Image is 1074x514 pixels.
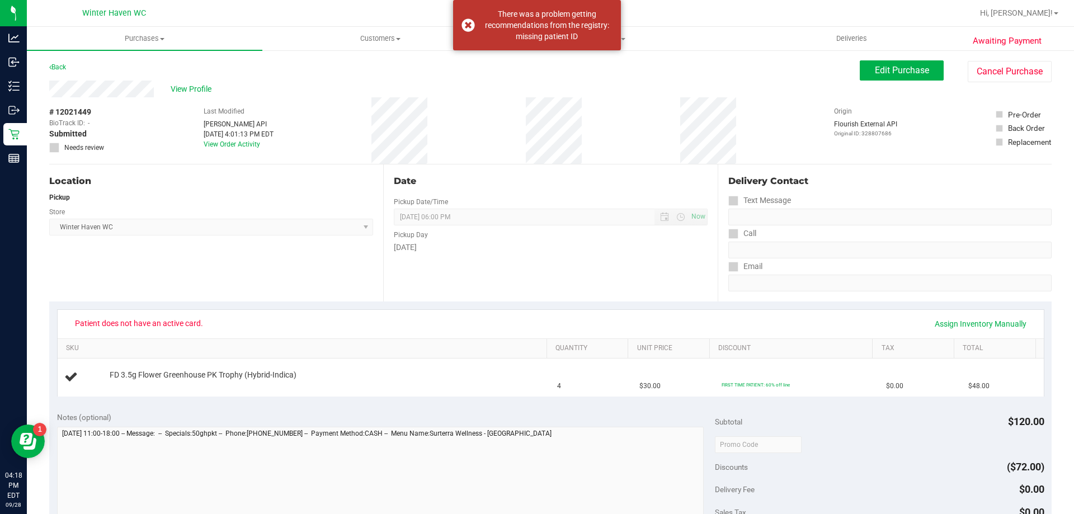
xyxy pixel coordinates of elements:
span: Purchases [27,34,262,44]
div: [PERSON_NAME] API [204,119,274,129]
a: Deliveries [734,27,969,50]
div: Date [394,175,707,188]
inline-svg: Inventory [8,81,20,92]
iframe: Resource center [11,425,45,458]
span: View Profile [171,83,215,95]
div: Replacement [1008,136,1051,148]
span: Submitted [49,128,87,140]
a: Back [49,63,66,71]
a: SKU [66,344,542,353]
a: View Order Activity [204,140,260,148]
div: [DATE] [394,242,707,253]
div: [DATE] 4:01:13 PM EDT [204,129,274,139]
span: Notes (optional) [57,413,111,422]
label: Pickup Day [394,230,428,240]
span: Needs review [64,143,104,153]
label: Pickup Date/Time [394,197,448,207]
inline-svg: Reports [8,153,20,164]
button: Edit Purchase [860,60,944,81]
span: Edit Purchase [875,65,929,76]
a: Tax [882,344,950,353]
p: 04:18 PM EDT [5,470,22,501]
div: Back Order [1008,122,1045,134]
div: There was a problem getting recommendations from the registry: missing patient ID [481,8,613,42]
label: Origin [834,106,852,116]
a: Customers [262,27,498,50]
button: Cancel Purchase [968,61,1052,82]
span: $48.00 [968,381,990,392]
span: FIRST TIME PATIENT: 60% off line [722,382,790,388]
a: Assign Inventory Manually [927,314,1034,333]
span: ($72.00) [1007,461,1044,473]
input: Promo Code [715,436,802,453]
inline-svg: Outbound [8,105,20,116]
div: Flourish External API [834,119,897,138]
strong: Pickup [49,194,70,201]
p: Original ID: 328807686 [834,129,897,138]
span: Discounts [715,457,748,477]
div: Pre-Order [1008,109,1041,120]
input: Format: (999) 999-9999 [728,209,1052,225]
span: Winter Haven WC [82,8,146,18]
span: Delivery Fee [715,485,755,494]
label: Email [728,258,762,275]
span: $0.00 [886,381,903,392]
inline-svg: Retail [8,129,20,140]
label: Text Message [728,192,791,209]
span: $30.00 [639,381,661,392]
span: Awaiting Payment [973,35,1042,48]
input: Format: (999) 999-9999 [728,242,1052,258]
p: 09/28 [5,501,22,509]
label: Last Modified [204,106,244,116]
div: Delivery Contact [728,175,1052,188]
span: # 12021449 [49,106,91,118]
a: Purchases [27,27,262,50]
span: - [88,118,89,128]
span: Subtotal [715,417,742,426]
span: FD 3.5g Flower Greenhouse PK Trophy (Hybrid-Indica) [110,370,296,380]
span: Patient does not have an active card. [68,314,210,332]
span: Hi, [PERSON_NAME]! [980,8,1053,17]
iframe: Resource center unread badge [33,423,46,436]
span: Deliveries [821,34,882,44]
a: Discount [718,344,868,353]
a: Quantity [555,344,624,353]
inline-svg: Inbound [8,56,20,68]
a: Total [963,344,1031,353]
span: BioTrack ID: [49,118,85,128]
a: Unit Price [637,344,705,353]
span: $120.00 [1008,416,1044,427]
inline-svg: Analytics [8,32,20,44]
span: $0.00 [1019,483,1044,495]
span: 4 [557,381,561,392]
div: Location [49,175,373,188]
label: Store [49,207,65,217]
label: Call [728,225,756,242]
span: Customers [263,34,497,44]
